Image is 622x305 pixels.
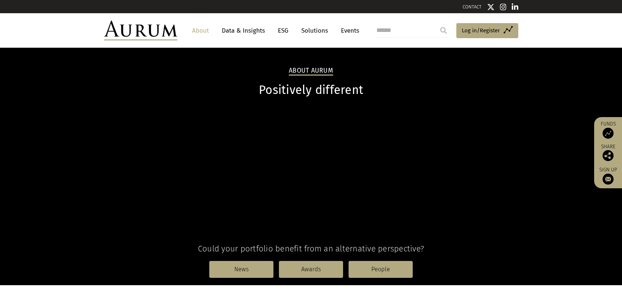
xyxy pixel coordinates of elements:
a: CONTACT [463,4,482,10]
a: Data & Insights [218,24,269,37]
img: Twitter icon [487,3,494,11]
img: Sign up to our newsletter [603,174,614,185]
a: News [209,261,273,278]
a: ESG [274,24,292,37]
h1: Positively different [104,83,518,97]
img: Linkedin icon [512,3,518,11]
span: Log in/Register [462,26,500,35]
a: Events [337,24,359,37]
a: Log in/Register [456,23,518,39]
img: Share this post [603,150,614,161]
div: Share [598,144,618,161]
a: About [188,24,213,37]
input: Submit [436,23,451,38]
h2: About Aurum [289,67,333,76]
img: Access Funds [603,128,614,139]
img: Aurum [104,21,177,40]
a: People [349,261,413,278]
a: Awards [279,261,343,278]
a: Sign up [598,167,618,185]
img: Instagram icon [500,3,507,11]
h4: Could your portfolio benefit from an alternative perspective? [104,244,518,254]
a: Funds [598,121,618,139]
a: Solutions [298,24,332,37]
